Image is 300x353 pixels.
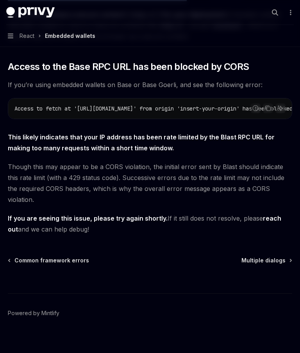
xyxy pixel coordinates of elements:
[8,214,168,222] strong: If you are seeing this issue, please try again shortly.
[8,79,292,90] span: If you’re using embedded wallets on Base or Base Goerli, and see the following error:
[241,257,291,264] a: Multiple dialogs
[275,103,286,113] button: Ask AI
[8,133,275,152] strong: This likely indicates that your IP address has been rate limited by the Blast RPC URL for making ...
[9,257,89,264] a: Common framework errors
[14,257,89,264] span: Common framework errors
[286,7,294,18] button: More actions
[250,103,261,113] button: Report incorrect code
[8,161,292,205] span: Though this may appear to be a CORS violation, the initial error sent by Blast should indicate th...
[8,61,249,73] span: Access to the Base RPC URL has been blocked by CORS
[6,7,55,18] img: dark logo
[20,31,34,41] span: React
[241,257,286,264] span: Multiple dialogs
[45,31,95,41] div: Embedded wallets
[8,213,292,235] span: If it still does not resolve, please and we can help debug!
[8,309,59,317] a: Powered by Mintlify
[269,6,281,19] button: Open search
[263,103,273,113] button: Copy the contents from the code block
